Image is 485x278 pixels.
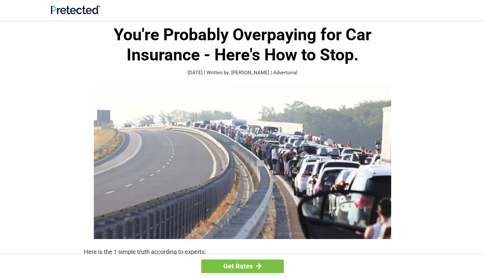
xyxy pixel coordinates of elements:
[84,247,401,257] p: Here is the 1 simple truth according to experts:
[84,25,401,65] h1: You're Probably Overpaying for Car Insurance - Here's How to Stop.
[51,9,100,16] a: Site Logo
[201,260,284,273] a: Get Rates
[51,5,100,14] img: Site Logo
[84,69,401,77] p: [DATE] | Written by: [PERSON_NAME] | Advertorial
